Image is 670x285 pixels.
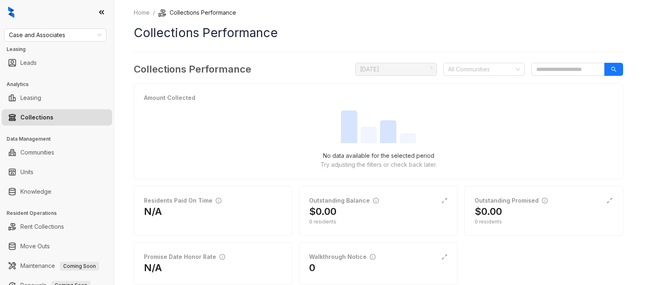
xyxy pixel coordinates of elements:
a: Units [20,164,33,180]
a: Knowledge [20,183,51,200]
div: Outstanding Balance [309,196,379,205]
h2: 0 [309,261,315,274]
li: Maintenance [2,258,112,274]
h2: $0.00 [475,205,502,218]
li: Move Outs [2,238,112,254]
h3: Data Management [7,135,114,143]
div: Residents Paid On Time [144,196,221,205]
p: No data available for the selected period [323,151,434,160]
div: Walkthrough Notice [309,252,376,261]
div: 0 residents [309,218,447,225]
h3: Resident Operations [7,210,114,217]
img: logo [8,7,14,18]
li: Knowledge [2,183,112,200]
h3: Collections Performance [134,62,251,77]
a: Home [132,8,151,17]
li: Leads [2,55,112,71]
li: Communities [2,144,112,161]
li: Rent Collections [2,219,112,235]
div: Outstanding Promised [475,196,548,205]
div: Promise Date Honor Rate [144,252,225,261]
span: August 2025 [360,63,432,75]
a: Communities [20,144,54,161]
span: search [611,66,617,72]
span: loading [427,66,433,73]
span: Case and Associates [9,29,102,41]
span: expand-alt [606,197,613,204]
h2: N/A [144,205,162,218]
li: Collections Performance [158,8,236,17]
h2: N/A [144,261,162,274]
div: 0 residents [475,218,613,225]
h3: Leasing [7,46,114,53]
a: Leads [20,55,37,71]
span: expand-alt [441,254,448,260]
li: Leasing [2,90,112,106]
a: Collections [20,109,53,126]
a: Rent Collections [20,219,64,235]
span: info-circle [216,198,221,203]
li: Collections [2,109,112,126]
li: Units [2,164,112,180]
h3: Analytics [7,81,114,88]
h2: $0.00 [309,205,336,218]
span: info-circle [542,198,548,203]
span: expand-alt [441,197,448,204]
span: info-circle [219,254,225,260]
span: info-circle [373,198,379,203]
a: Leasing [20,90,41,106]
a: Move Outs [20,238,50,254]
span: info-circle [370,254,376,260]
p: Try adjusting the filters or check back later. [321,160,437,169]
strong: Amount Collected [144,94,195,101]
span: Coming Soon [60,262,99,271]
li: / [153,8,155,17]
h1: Collections Performance [134,24,623,42]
